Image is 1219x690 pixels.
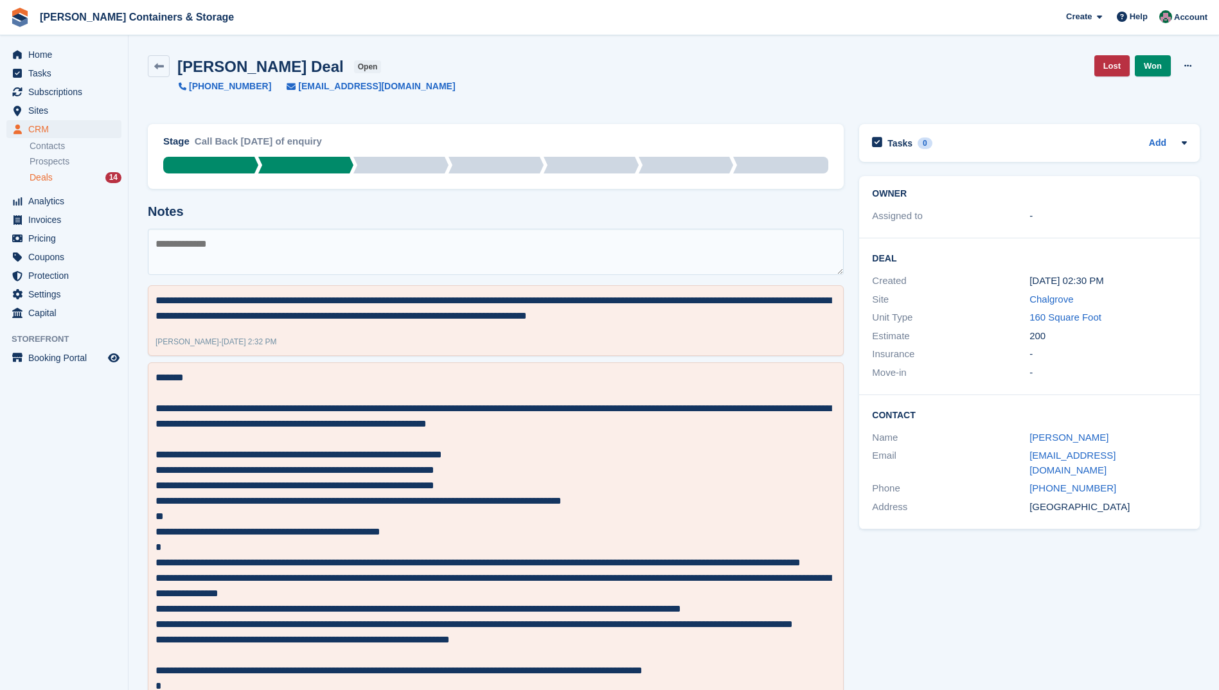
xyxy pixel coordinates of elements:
[10,8,30,27] img: stora-icon-8386f47178a22dfd0bd8f6a31ec36ba5ce8667c1dd55bd0f319d3a0aa187defe.svg
[30,140,121,152] a: Contacts
[28,192,105,210] span: Analytics
[148,204,844,219] h2: Notes
[1029,500,1187,515] div: [GEOGRAPHIC_DATA]
[872,366,1029,380] div: Move-in
[298,80,455,93] span: [EMAIL_ADDRESS][DOMAIN_NAME]
[6,304,121,322] a: menu
[872,500,1029,515] div: Address
[872,209,1029,224] div: Assigned to
[872,408,1187,421] h2: Contact
[1094,55,1130,76] a: Lost
[872,251,1187,264] h2: Deal
[28,285,105,303] span: Settings
[872,329,1029,344] div: Estimate
[30,155,69,168] span: Prospects
[163,134,190,149] div: Stage
[30,155,121,168] a: Prospects
[872,448,1029,477] div: Email
[872,310,1029,325] div: Unit Type
[30,171,121,184] a: Deals 14
[1029,312,1101,323] a: 160 Square Foot
[1029,366,1187,380] div: -
[872,292,1029,307] div: Site
[1029,450,1116,475] a: [EMAIL_ADDRESS][DOMAIN_NAME]
[1149,136,1166,151] a: Add
[156,337,219,346] span: [PERSON_NAME]
[28,304,105,322] span: Capital
[918,137,932,149] div: 0
[179,80,271,93] a: [PHONE_NUMBER]
[1066,10,1092,23] span: Create
[872,189,1187,199] h2: Owner
[30,172,53,184] span: Deals
[28,102,105,119] span: Sites
[28,349,105,367] span: Booking Portal
[105,172,121,183] div: 14
[872,347,1029,362] div: Insurance
[1174,11,1207,24] span: Account
[6,349,121,367] a: menu
[189,80,271,93] span: [PHONE_NUMBER]
[1029,294,1073,305] a: Chalgrove
[6,211,121,229] a: menu
[106,350,121,366] a: Preview store
[6,285,121,303] a: menu
[1029,274,1187,288] div: [DATE] 02:30 PM
[12,333,128,346] span: Storefront
[6,46,121,64] a: menu
[35,6,239,28] a: [PERSON_NAME] Containers & Storage
[1130,10,1148,23] span: Help
[872,430,1029,445] div: Name
[1029,347,1187,362] div: -
[6,83,121,101] a: menu
[1029,329,1187,344] div: 200
[28,83,105,101] span: Subscriptions
[28,64,105,82] span: Tasks
[28,248,105,266] span: Coupons
[354,60,382,73] span: open
[28,211,105,229] span: Invoices
[872,274,1029,288] div: Created
[28,229,105,247] span: Pricing
[177,58,344,75] h2: [PERSON_NAME] Deal
[6,192,121,210] a: menu
[887,137,912,149] h2: Tasks
[6,120,121,138] a: menu
[156,336,277,348] div: -
[1135,55,1171,76] a: Won
[222,337,277,346] span: [DATE] 2:32 PM
[6,267,121,285] a: menu
[872,481,1029,496] div: Phone
[28,120,105,138] span: CRM
[28,46,105,64] span: Home
[28,267,105,285] span: Protection
[6,64,121,82] a: menu
[271,80,455,93] a: [EMAIL_ADDRESS][DOMAIN_NAME]
[1029,432,1108,443] a: [PERSON_NAME]
[6,102,121,119] a: menu
[6,248,121,266] a: menu
[1029,482,1116,493] a: [PHONE_NUMBER]
[1159,10,1172,23] img: Julia Marcham
[1029,209,1187,224] div: -
[6,229,121,247] a: menu
[195,134,322,157] div: Call Back [DATE] of enquiry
